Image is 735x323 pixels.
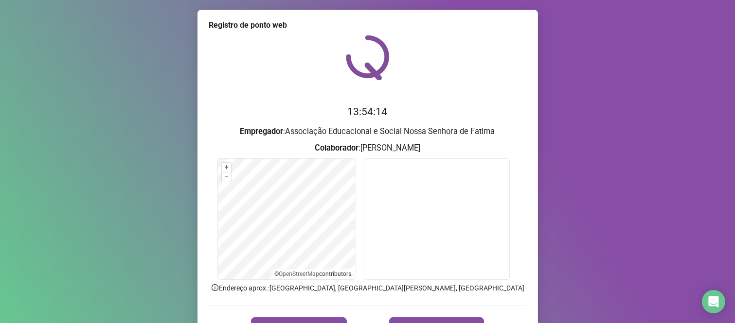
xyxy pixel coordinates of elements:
[209,142,526,154] h3: : [PERSON_NAME]
[222,163,231,172] button: +
[209,125,526,138] h3: : Associação Educacional e Social Nossa Senhora de Fatima
[240,127,284,136] strong: Empregador
[702,290,725,313] div: Open Intercom Messenger
[222,172,231,182] button: –
[315,143,359,153] strong: Colaborador
[279,271,319,277] a: OpenStreetMap
[348,106,388,118] time: 13:54:14
[209,283,526,293] p: Endereço aprox. : [GEOGRAPHIC_DATA], [GEOGRAPHIC_DATA][PERSON_NAME], [GEOGRAPHIC_DATA]
[346,35,390,80] img: QRPoint
[274,271,353,277] li: © contributors.
[211,283,219,292] span: info-circle
[209,19,526,31] div: Registro de ponto web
